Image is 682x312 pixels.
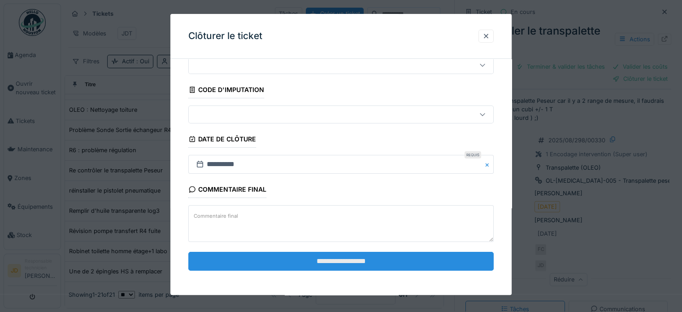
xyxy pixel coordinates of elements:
[188,183,266,198] div: Commentaire final
[188,31,262,42] h3: Clôturer le ticket
[192,211,240,222] label: Commentaire final
[188,132,256,148] div: Date de clôture
[188,83,264,98] div: Code d'imputation
[465,152,481,159] div: Requis
[484,155,494,174] button: Close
